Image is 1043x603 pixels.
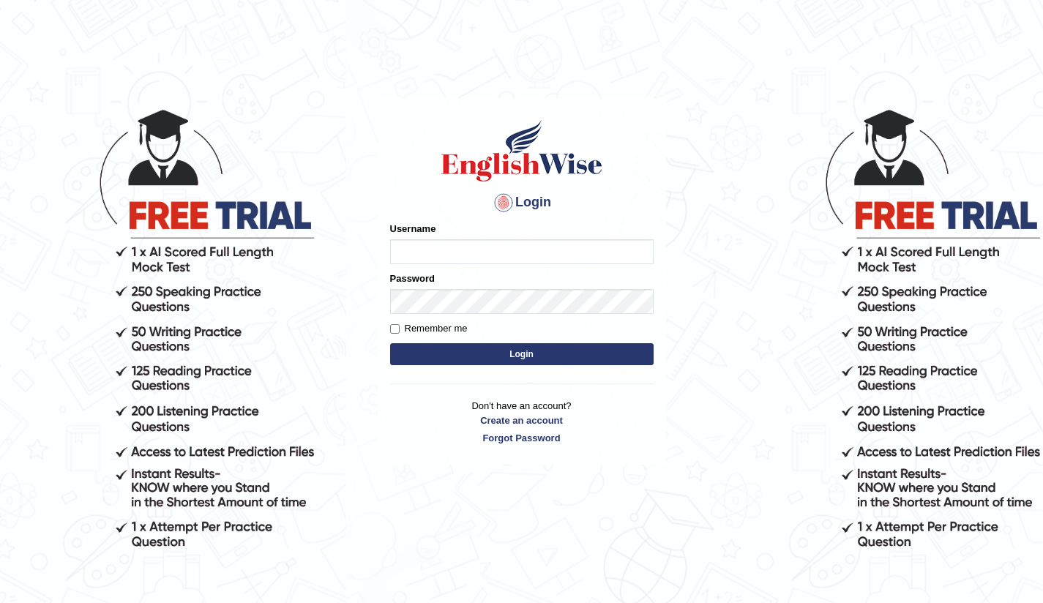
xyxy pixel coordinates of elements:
a: Create an account [390,413,654,427]
a: Forgot Password [390,431,654,445]
label: Remember me [390,321,468,336]
img: Logo of English Wise sign in for intelligent practice with AI [438,118,605,184]
label: Username [390,222,436,236]
label: Password [390,271,435,285]
h4: Login [390,191,654,214]
p: Don't have an account? [390,399,654,444]
button: Login [390,343,654,365]
input: Remember me [390,324,400,334]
